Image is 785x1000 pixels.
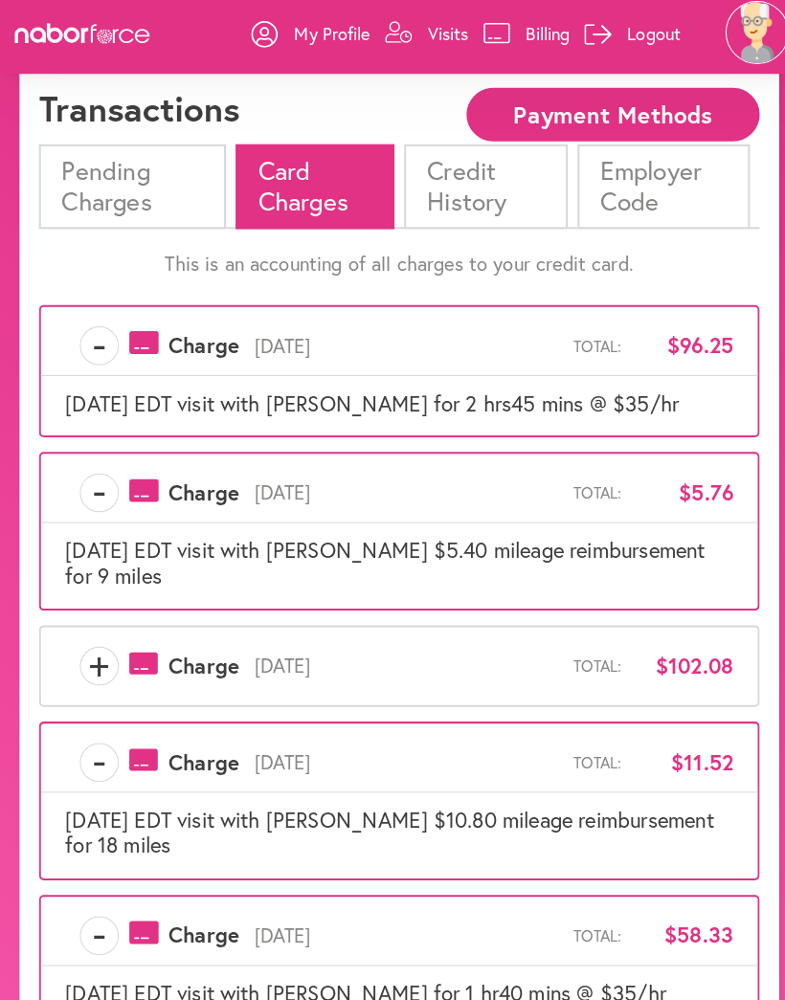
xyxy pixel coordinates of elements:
[79,474,116,512] span: -
[420,30,460,53] p: Visits
[564,339,611,357] span: Total:
[617,30,669,53] p: Logout
[625,335,721,360] span: $96.25
[166,335,235,360] span: Charge
[79,329,116,367] span: -
[574,12,669,70] a: Logout
[64,800,702,853] span: [DATE] EDT visit with [PERSON_NAME] $10.80 mileage reimbursement for 18 miles
[235,746,564,769] span: [DATE]
[459,95,747,147] button: Payment Methods
[475,12,560,70] a: Billing
[568,150,737,233] li: Employer Code
[289,30,364,53] p: My Profile
[79,909,116,947] span: -
[397,150,558,233] li: Credit History
[235,481,564,504] span: [DATE]
[64,970,655,998] span: [DATE] EDT visit with [PERSON_NAME] for 1 hr40 mins @ $35/hr
[235,652,564,675] span: [DATE]
[38,95,235,136] h1: Transactions
[625,480,721,505] span: $5.76
[625,745,721,770] span: $11.52
[713,10,775,72] img: 28479a6084c73c1d882b58007db4b51f.png
[625,651,721,676] span: $102.08
[166,745,235,770] span: Charge
[79,644,116,682] span: +
[166,651,235,676] span: Charge
[64,535,693,588] span: [DATE] EDT visit with [PERSON_NAME] $5.40 mileage reimbursement for 9 miles
[517,30,560,53] p: Billing
[625,915,721,940] span: $58.33
[235,337,564,360] span: [DATE]
[564,919,611,937] span: Total:
[166,915,235,940] span: Charge
[235,917,564,940] span: [DATE]
[564,654,611,672] span: Total:
[64,390,667,418] span: [DATE] EDT visit with [PERSON_NAME] for 2 hrs45 mins @ $35/hr
[564,748,611,767] span: Total:
[564,483,611,501] span: Total:
[459,110,747,128] a: Payment Methods
[38,150,222,233] li: Pending Charges
[79,739,116,777] span: -
[247,12,364,70] a: My Profile
[166,480,235,505] span: Charge
[378,12,460,70] a: Visits
[38,256,747,279] p: This is an accounting of all charges to your credit card.
[232,150,389,233] li: Card Charges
